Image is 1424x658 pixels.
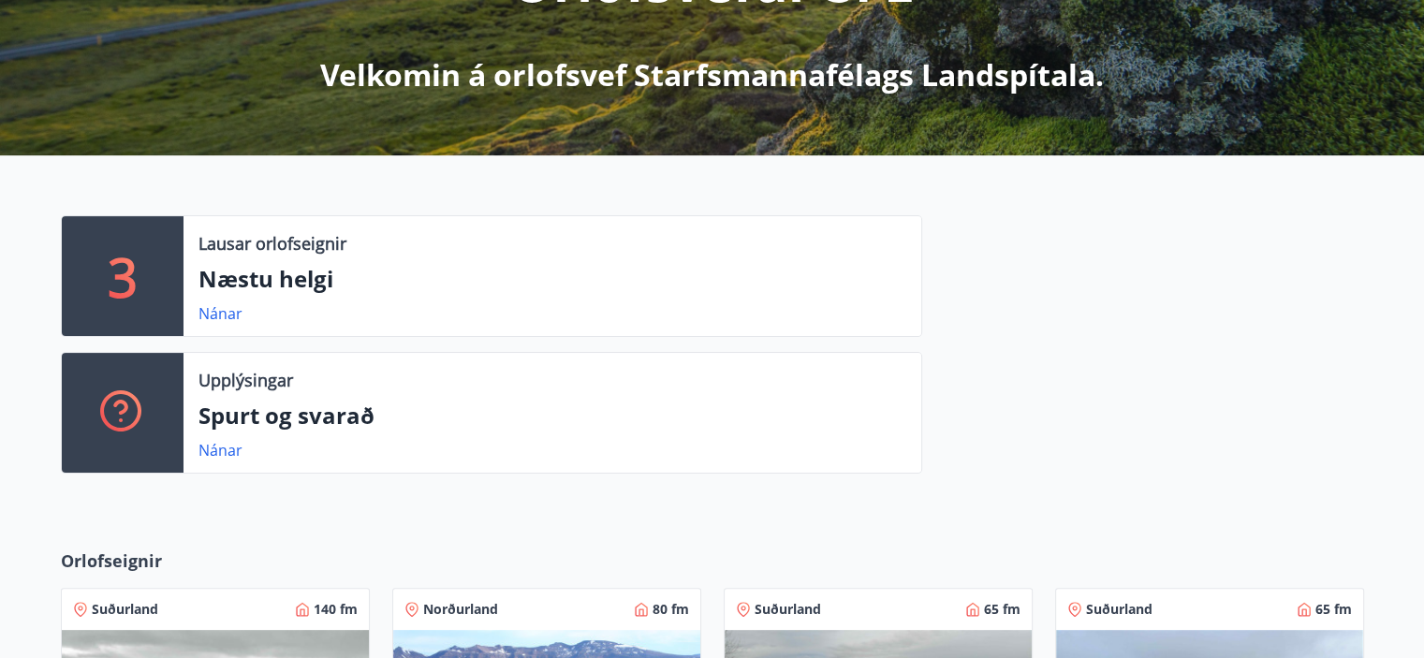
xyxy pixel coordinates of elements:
[653,600,689,619] span: 80 fm
[198,263,906,295] p: Næstu helgi
[423,600,498,619] span: Norðurland
[1315,600,1352,619] span: 65 fm
[108,241,138,312] p: 3
[320,54,1104,95] p: Velkomin á orlofsvef Starfsmannafélags Landspítala.
[984,600,1020,619] span: 65 fm
[314,600,358,619] span: 140 fm
[755,600,821,619] span: Suðurland
[198,440,242,461] a: Nánar
[198,368,293,392] p: Upplýsingar
[198,231,346,256] p: Lausar orlofseignir
[92,600,158,619] span: Suðurland
[1086,600,1152,619] span: Suðurland
[198,400,906,431] p: Spurt og svarað
[198,303,242,324] a: Nánar
[61,548,162,573] span: Orlofseignir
